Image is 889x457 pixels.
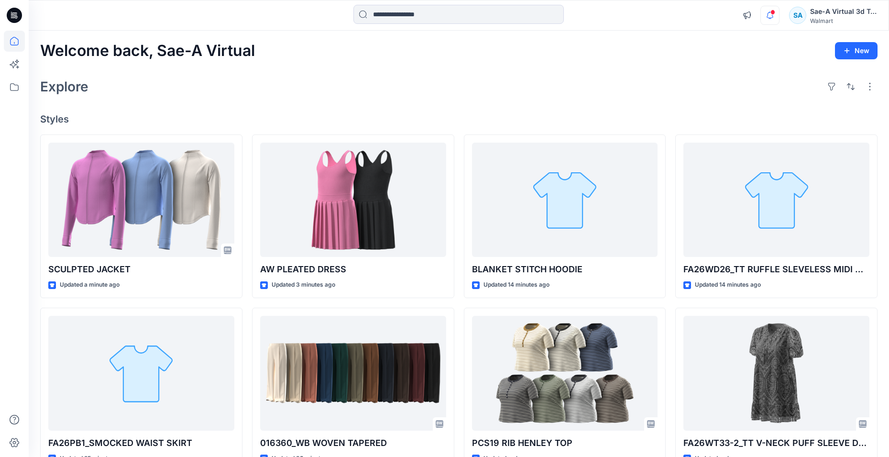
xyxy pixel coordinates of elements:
[40,79,88,94] h2: Explore
[40,113,878,125] h4: Styles
[48,263,234,276] p: SCULPTED JACKET
[272,280,335,290] p: Updated 3 minutes ago
[472,263,658,276] p: BLANKET STITCH HOODIE
[789,7,806,24] div: SA
[810,17,877,24] div: Walmart
[48,436,234,450] p: FA26PB1_SMOCKED WAIST SKIRT
[60,280,120,290] p: Updated a minute ago
[683,316,869,431] a: FA26WT33-2_TT V-NECK PUFF SLEEVE DRESS
[810,6,877,17] div: Sae-A Virtual 3d Team
[48,143,234,257] a: SCULPTED JACKET
[472,316,658,431] a: PCS19 RIB HENLEY TOP
[695,280,761,290] p: Updated 14 minutes ago
[260,263,446,276] p: AW PLEATED DRESS
[683,143,869,257] a: FA26WD26_TT RUFFLE SLEVELESS MIDI DRESS
[683,436,869,450] p: FA26WT33-2_TT V-NECK PUFF SLEEVE DRESS
[260,143,446,257] a: AW PLEATED DRESS
[472,436,658,450] p: PCS19 RIB HENLEY TOP
[835,42,878,59] button: New
[683,263,869,276] p: FA26WD26_TT RUFFLE SLEVELESS MIDI DRESS
[472,143,658,257] a: BLANKET STITCH HOODIE
[260,436,446,450] p: 016360_WB WOVEN TAPERED
[40,42,255,60] h2: Welcome back, Sae-A Virtual
[483,280,549,290] p: Updated 14 minutes ago
[48,316,234,431] a: FA26PB1_SMOCKED WAIST SKIRT
[260,316,446,431] a: 016360_WB WOVEN TAPERED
